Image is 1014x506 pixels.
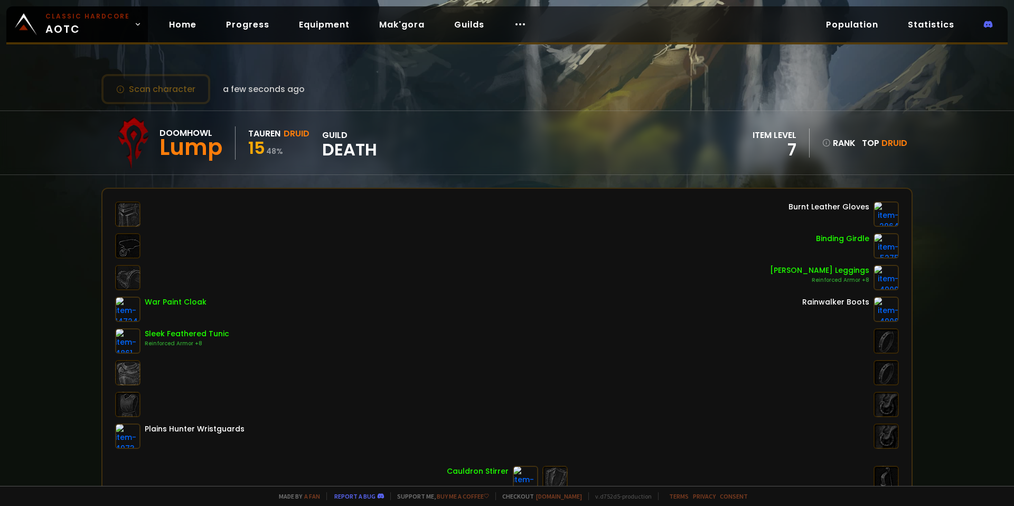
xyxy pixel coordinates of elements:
span: Death [322,142,377,158]
div: Rainwalker Boots [802,297,869,308]
img: item-4861 [115,328,140,354]
span: Support me, [390,492,489,500]
span: Druid [881,137,907,149]
div: Cauldron Stirrer [447,466,509,477]
div: [PERSON_NAME] Leggings [770,265,869,276]
div: Burnt Leather Gloves [788,201,869,213]
div: 7 [753,142,796,158]
button: Scan character [101,74,210,104]
a: Buy me a coffee [437,492,489,500]
a: Terms [669,492,689,500]
a: Equipment [290,14,358,35]
a: Classic HardcoreAOTC [6,6,148,42]
div: rank [822,136,856,150]
a: Progress [218,14,278,35]
img: item-5275 [874,233,899,259]
div: Reinforced Armor +8 [770,276,869,284]
img: item-2964 [874,201,899,227]
a: Population [818,14,887,35]
img: item-5340 [513,466,538,491]
a: Consent [720,492,748,500]
span: Checkout [495,492,582,500]
a: [DOMAIN_NAME] [536,492,582,500]
span: 15 [248,136,265,160]
small: Classic Hardcore [45,12,130,21]
a: Privacy [693,492,716,500]
div: Binding Girdle [816,233,869,244]
a: a fan [304,492,320,500]
img: item-4909 [874,265,899,290]
img: item-14724 [115,297,140,322]
small: 48 % [266,146,283,157]
img: item-4906 [874,297,899,322]
a: Guilds [446,14,493,35]
img: item-4973 [115,424,140,449]
div: Top [862,136,907,150]
div: Reinforced Armor +8 [145,339,229,348]
a: Mak'gora [371,14,433,35]
div: Doomhowl [159,126,222,140]
span: Made by [273,492,320,500]
div: item level [753,128,796,142]
div: Lump [159,140,222,155]
div: Sleek Feathered Tunic [145,328,229,339]
div: Druid [284,127,309,140]
div: guild [322,128,377,158]
a: Statistics [899,14,963,35]
div: Plains Hunter Wristguards [145,424,245,435]
div: War Paint Cloak [145,297,206,308]
div: Tauren [248,127,280,140]
span: a few seconds ago [223,82,305,96]
a: Report a bug [334,492,375,500]
a: Home [161,14,205,35]
span: v. d752d5 - production [588,492,652,500]
span: AOTC [45,12,130,37]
